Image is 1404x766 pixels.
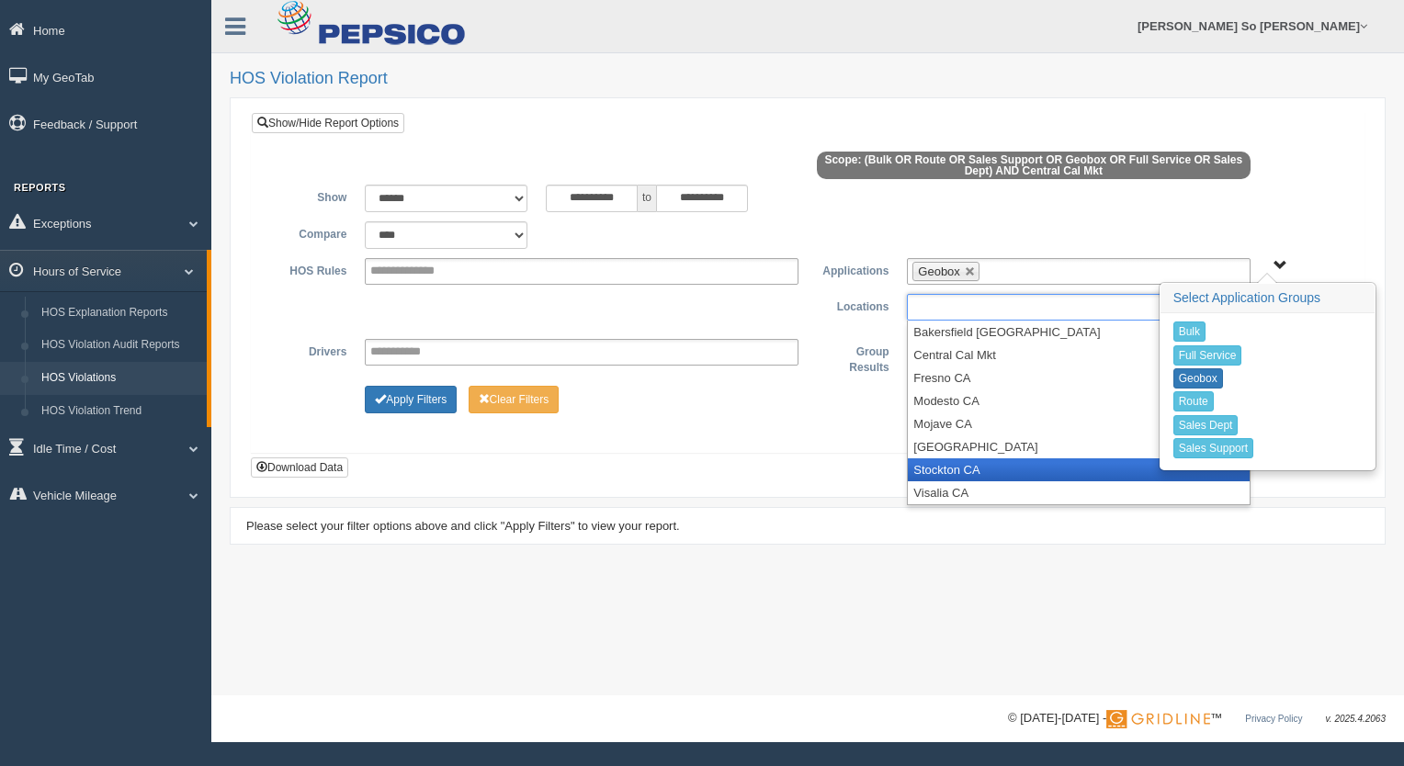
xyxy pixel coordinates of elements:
[1173,415,1239,435] button: Sales Dept
[1245,714,1302,724] a: Privacy Policy
[1106,710,1210,728] img: Gridline
[252,113,404,133] a: Show/Hide Report Options
[33,395,207,428] a: HOS Violation Trend
[266,258,356,280] label: HOS Rules
[1173,391,1214,411] button: Route
[33,329,207,362] a: HOS Violation Audit Reports
[230,70,1386,88] h2: HOS Violation Report
[908,344,1249,366] li: Central Cal Mkt
[251,457,348,478] button: Download Data
[1173,368,1223,389] button: Geobox
[365,386,457,413] button: Change Filter Options
[908,389,1249,412] li: Modesto CA
[808,294,898,316] label: Locations
[1173,438,1253,458] button: Sales Support
[808,339,898,377] label: Group Results
[908,481,1249,504] li: Visalia CA
[1173,321,1206,342] button: Bulk
[1173,345,1242,366] button: Full Service
[1008,709,1386,728] div: © [DATE]-[DATE] - ™
[1326,714,1386,724] span: v. 2025.4.2063
[908,458,1249,481] li: Stockton CA
[908,435,1249,458] li: [GEOGRAPHIC_DATA]
[266,185,356,207] label: Show
[638,185,656,212] span: to
[266,221,356,243] label: Compare
[918,265,960,278] span: Geobox
[908,366,1249,389] li: Fresno CA
[469,386,560,413] button: Change Filter Options
[808,258,898,280] label: Applications
[908,321,1249,344] li: Bakersfield [GEOGRAPHIC_DATA]
[266,339,356,361] label: Drivers
[1161,284,1375,313] h3: Select Application Groups
[33,297,207,330] a: HOS Explanation Reports
[246,519,680,533] span: Please select your filter options above and click "Apply Filters" to view your report.
[33,362,207,395] a: HOS Violations
[908,412,1249,435] li: Mojave CA
[817,152,1251,179] span: Scope: (Bulk OR Route OR Sales Support OR Geobox OR Full Service OR Sales Dept) AND Central Cal Mkt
